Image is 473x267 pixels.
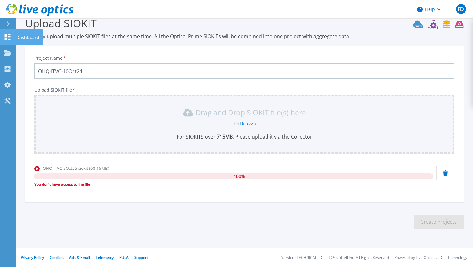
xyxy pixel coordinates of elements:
a: Cookies [50,255,64,260]
a: Ads & Email [69,255,90,260]
a: Telemetry [96,255,114,260]
li: Powered by Live Optics, a Dell Technology [394,256,467,260]
span: FD [458,7,464,12]
div: Drag and Drop SIOKIT file(s) here OrBrowseFor SIOKITS over 715MB, Please upload it via the Collector [38,108,450,140]
p: Drag and Drop SIOKIT file(s) here [196,109,306,116]
li: Version: [TECHNICAL_ID] [281,256,323,260]
span: 100 % [234,173,245,179]
b: 715 MB [216,133,233,140]
span: Or [234,120,240,127]
button: Create Projects [414,215,464,229]
a: Browse [240,120,257,127]
div: You don't have access to the file [34,181,433,188]
p: Upload SIOKIT file [34,88,454,93]
a: Privacy Policy [21,255,44,260]
a: Support [134,255,148,260]
p: Dashboard [16,29,39,46]
input: Enter Project Name [34,63,454,79]
p: For SIOKITS over , Please upload it via the Collector [38,133,450,140]
li: © 2025 Dell Inc. All Rights Reserved [329,256,389,260]
label: Project Name [34,56,66,60]
a: EULA [119,255,129,260]
span: OHQ-ITVC-5Oct25.siokit (68.16MB) [43,165,109,171]
p: You may upload multiple SIOKIT files at the same time. All the Optical Prime SIOKITs will be comb... [25,33,464,40]
h3: Upload SIOKIT [25,16,464,30]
